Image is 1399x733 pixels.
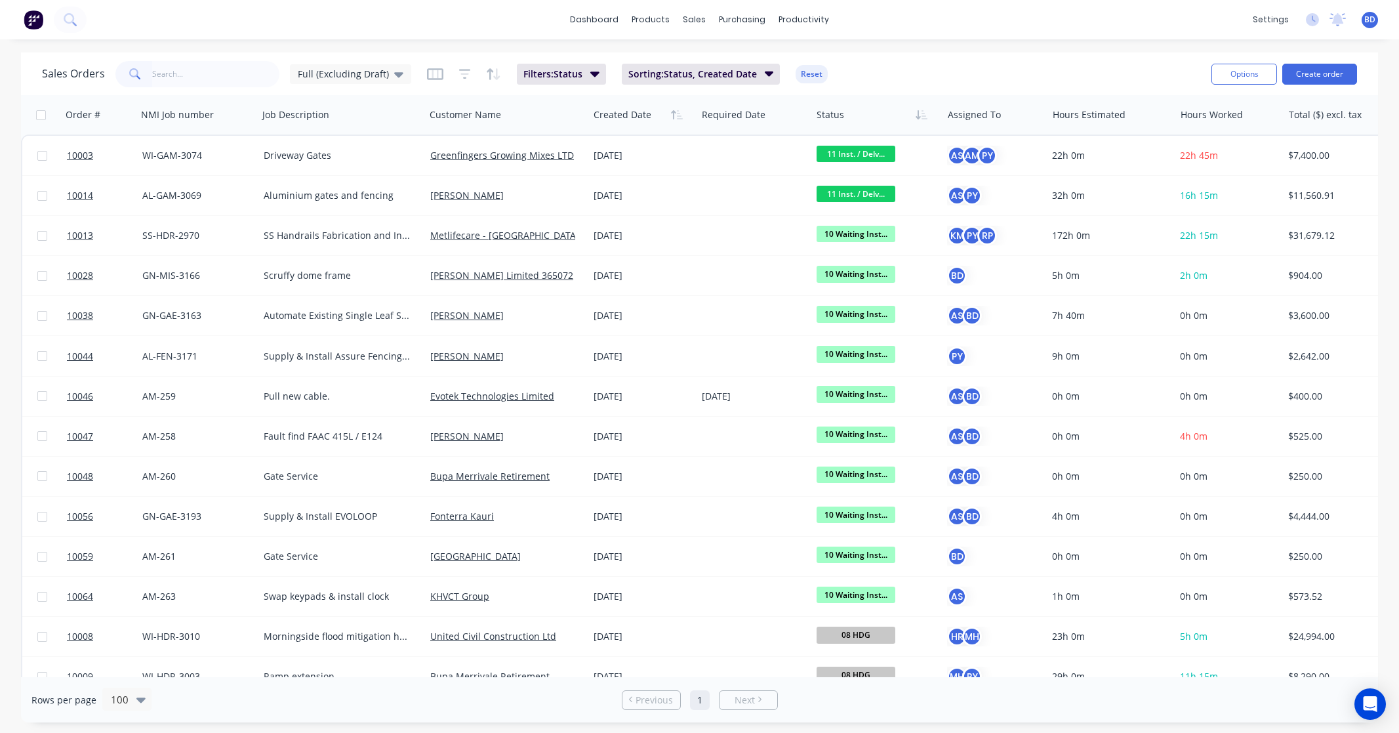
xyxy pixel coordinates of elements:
[962,146,982,165] div: AM
[817,108,844,121] div: Status
[67,229,93,242] span: 10013
[264,229,412,242] div: SS Handrails Fabrication and Install
[817,427,895,443] span: 10 Waiting Inst...
[1289,108,1362,121] div: Total ($) excl. tax
[817,226,895,242] span: 10 Waiting Inst...
[67,630,93,643] span: 10008
[735,694,755,707] span: Next
[430,269,573,282] a: [PERSON_NAME] Limited 365072
[1180,510,1207,522] span: 0h 0m
[430,430,504,442] a: [PERSON_NAME]
[962,507,982,526] div: BD
[962,627,982,646] div: MH
[962,226,982,245] div: PY
[1180,269,1207,282] span: 2h 0m
[1052,309,1164,322] div: 7h 40m
[264,670,412,683] div: Ramp extension
[817,386,895,402] span: 10 Waiting Inst...
[67,457,142,496] a: 10048
[676,10,712,30] div: sales
[523,68,582,81] span: Filters: Status
[625,10,676,30] div: products
[1181,108,1243,121] div: Hours Worked
[142,630,248,643] div: WI-HDR-3010
[42,68,105,80] h1: Sales Orders
[24,10,43,30] img: Factory
[430,149,574,161] a: Greenfingers Growing Mixes LTD
[947,587,967,606] button: AS
[594,630,691,643] div: [DATE]
[1052,670,1164,683] div: 29h 0m
[1180,670,1218,682] span: 11h 15m
[1180,309,1207,322] span: 0h 0m
[264,470,412,483] div: Gate Service
[948,108,1001,121] div: Assigned To
[141,108,214,121] div: NMI Job number
[947,306,967,325] div: AS
[67,657,142,696] a: 10009
[67,309,93,322] span: 10038
[67,149,93,162] span: 10003
[947,387,967,406] div: AS
[67,430,93,443] span: 10047
[720,694,777,707] a: Next page
[947,627,982,646] button: HRMH
[1282,64,1357,85] button: Create order
[142,510,248,523] div: GN-GAE-3193
[430,470,550,482] a: Bupa Merrivale Retirement
[1180,149,1218,161] span: 22h 45m
[962,387,982,406] div: BD
[264,550,412,563] div: Gate Service
[947,346,967,366] div: PY
[1052,350,1164,363] div: 9h 0m
[594,149,691,162] div: [DATE]
[264,590,412,603] div: Swap keypads & install clock
[1354,688,1386,720] div: Open Intercom Messenger
[817,587,895,603] span: 10 Waiting Inst...
[430,309,504,322] a: [PERSON_NAME]
[636,694,673,707] span: Previous
[142,470,248,483] div: AM-260
[977,146,997,165] div: PY
[594,229,691,242] div: [DATE]
[594,269,691,282] div: [DATE]
[594,350,691,363] div: [DATE]
[947,507,967,526] div: AS
[817,306,895,322] span: 10 Waiting Inst...
[430,108,501,121] div: Customer Name
[594,430,691,443] div: [DATE]
[962,667,982,686] div: PY
[264,630,412,643] div: Morningside flood mitigation handrails
[430,510,494,522] a: Fonterra Kauri
[67,350,93,363] span: 10044
[264,189,412,202] div: Aluminium gates and fencing
[262,108,329,121] div: Job Description
[1052,269,1164,282] div: 5h 0m
[947,226,997,245] button: KMPYRP
[142,149,248,162] div: WI-GAM-3074
[67,136,142,175] a: 10003
[594,390,691,403] div: [DATE]
[947,427,982,446] button: ASBD
[1180,189,1218,201] span: 16h 15m
[594,309,691,322] div: [DATE]
[264,390,412,403] div: Pull new cable.
[430,390,554,402] a: Evotek Technologies Limited
[962,427,982,446] div: BD
[67,256,142,295] a: 10028
[67,577,142,616] a: 10064
[962,186,982,205] div: PY
[430,670,550,682] a: Bupa Merrivale Retirement
[594,590,691,603] div: [DATE]
[947,146,997,165] button: ASAMPY
[142,309,248,322] div: GN-GAE-3163
[947,427,967,446] div: AS
[817,266,895,282] span: 10 Waiting Inst...
[977,226,997,245] div: RP
[947,387,982,406] button: ASBD
[947,507,982,526] button: ASBD
[947,266,967,285] button: BD
[67,550,93,563] span: 10059
[817,346,895,362] span: 10 Waiting Inst...
[67,189,93,202] span: 10014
